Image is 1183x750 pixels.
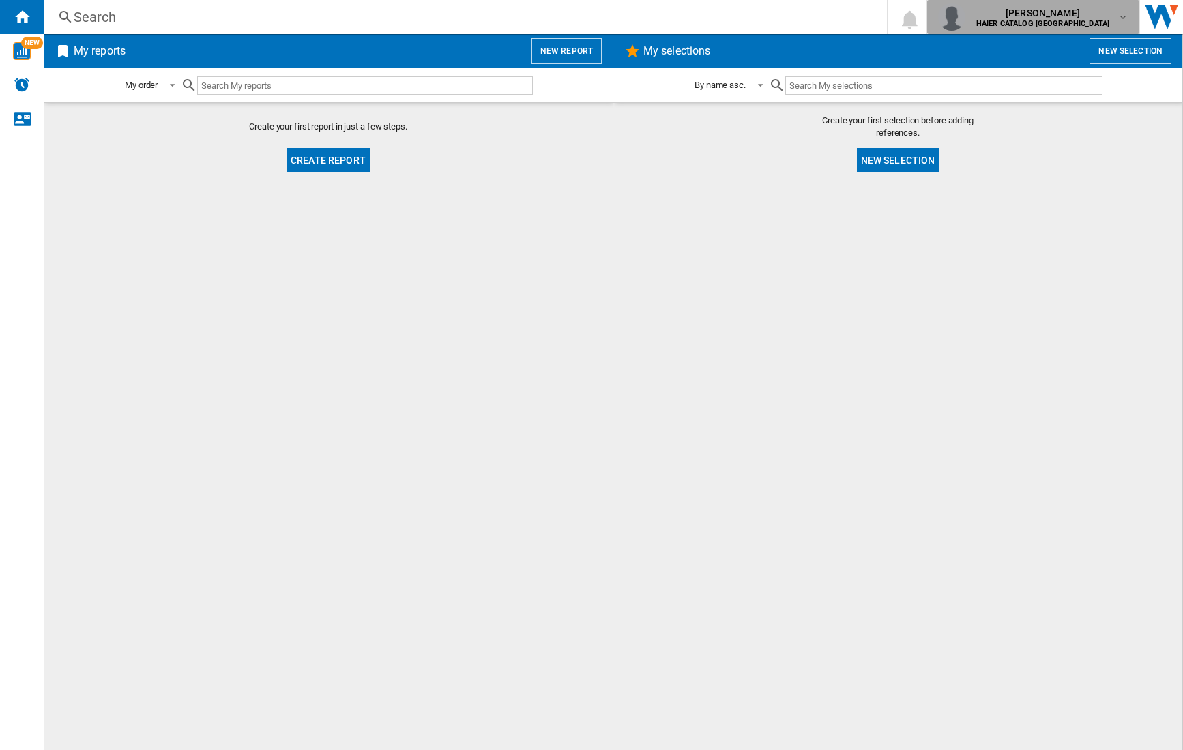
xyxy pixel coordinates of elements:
[14,76,30,93] img: alerts-logo.svg
[938,3,965,31] img: profile.jpg
[531,38,602,64] button: New report
[695,80,746,90] div: By name asc.
[197,76,533,95] input: Search My reports
[976,6,1109,20] span: [PERSON_NAME]
[1090,38,1171,64] button: New selection
[785,76,1102,95] input: Search My selections
[287,148,370,172] button: Create report
[21,37,43,49] span: NEW
[857,148,939,172] button: New selection
[802,115,993,139] span: Create your first selection before adding references.
[249,121,407,133] span: Create your first report in just a few steps.
[125,80,158,90] div: My order
[71,38,128,64] h2: My reports
[976,19,1109,28] b: HAIER CATALOG [GEOGRAPHIC_DATA]
[13,42,31,60] img: wise-card.svg
[74,7,851,27] div: Search
[641,38,713,64] h2: My selections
